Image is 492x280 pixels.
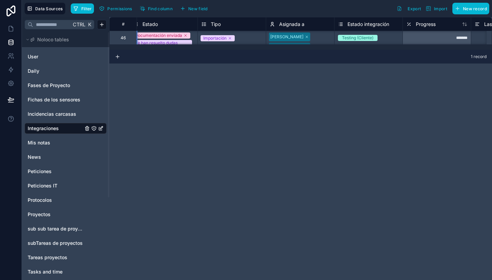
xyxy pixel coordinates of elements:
div: Importación [203,35,227,41]
span: News [28,154,41,160]
span: Fichas de los sensores [28,96,80,103]
button: New field [178,3,210,14]
span: Tasks and time [28,268,63,275]
span: Peticiones IT [28,182,57,189]
a: Permissions [97,3,137,14]
span: Daily [28,68,39,74]
div: 46 [121,35,126,41]
button: Export [394,3,423,14]
button: Find column [137,3,175,14]
div: Mis notas [25,137,107,148]
span: Fases de Proyecto [28,82,70,89]
a: Peticiones IT [28,182,83,189]
span: Integraciones [28,125,59,132]
div: [PERSON_NAME] [270,44,303,50]
div: Se han resuelto dudas básicas (formato etc.) [135,40,186,52]
span: User [28,53,38,60]
span: Data Sources [35,6,63,11]
span: 1 record [471,54,487,59]
span: Permissions [107,6,132,11]
a: Mis notas [28,139,83,146]
a: Tasks and time [28,268,83,275]
div: Fases de Proyecto [25,80,107,91]
div: subTareas de proyectos [25,238,107,249]
a: Fases de Proyecto [28,82,83,89]
button: Filter [71,3,94,14]
a: sub sub tarea de proyectos [28,225,83,232]
div: Tasks and time [25,266,107,277]
div: Fichas de los sensores [25,94,107,105]
button: Import [423,3,450,14]
div: Peticiones IT [25,180,107,191]
span: Import [434,6,447,11]
span: Protocolos [28,197,52,204]
button: Permissions [97,3,134,14]
a: New record [450,3,489,14]
button: Data Sources [25,3,65,14]
div: Documentación enviada [135,32,182,39]
span: Filter [81,6,92,11]
span: Peticiones [28,168,52,175]
a: Proyectos [28,211,83,218]
a: Peticiones [28,168,83,175]
span: Find column [148,6,173,11]
div: [PERSON_NAME] [270,34,303,40]
span: New field [188,6,208,11]
span: Tipo [211,21,221,28]
span: Asignada a [279,21,304,28]
span: Noloco tables [37,36,69,43]
div: User [25,51,107,62]
div: sub sub tarea de proyectos [25,223,107,234]
div: Incidencias carcasas [25,109,107,120]
a: User [28,53,83,60]
span: Progress [416,21,436,28]
div: Tareas proyectos [25,252,107,263]
span: Proyectos [28,211,51,218]
div: # [115,22,132,27]
div: Proyectos [25,209,107,220]
div: Protocolos [25,195,107,206]
a: Tareas proyectos [28,254,83,261]
a: Integraciones [28,125,83,132]
a: Daily [28,68,83,74]
span: Estado [142,21,158,28]
a: Fichas de los sensores [28,96,83,103]
span: Tareas proyectos [28,254,67,261]
span: Estado integración [347,21,389,28]
a: Incidencias carcasas [28,111,83,117]
div: Testing (Cliente) [342,35,373,41]
a: subTareas de proyectos [28,240,83,247]
span: New record [463,6,487,11]
a: Protocolos [28,197,83,204]
div: Integraciones [25,123,107,134]
button: New record [452,3,489,14]
a: News [28,154,83,160]
span: Mis notas [28,139,50,146]
span: Export [408,6,421,11]
div: Daily [25,66,107,76]
span: Ctrl [72,20,86,29]
div: News [25,152,107,163]
span: Incidencias carcasas [28,111,76,117]
div: Peticiones [25,166,107,177]
span: K [87,22,92,27]
button: Noloco tables [25,35,102,44]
